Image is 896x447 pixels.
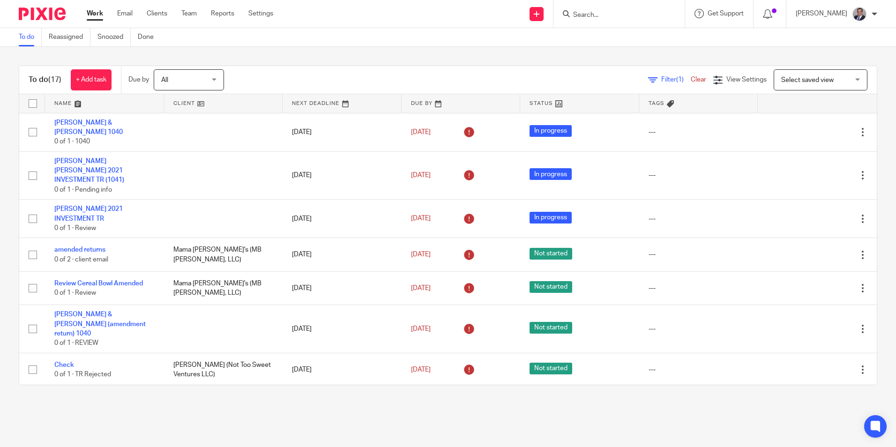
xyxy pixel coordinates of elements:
[708,10,744,17] span: Get Support
[649,365,749,374] div: ---
[283,238,402,271] td: [DATE]
[411,326,431,332] span: [DATE]
[852,7,867,22] img: thumbnail_IMG_0720.jpg
[54,280,143,287] a: Review Cereal Bowl Amended
[411,366,431,373] span: [DATE]
[161,77,168,83] span: All
[71,69,112,90] a: + Add task
[530,281,572,293] span: Not started
[572,11,657,20] input: Search
[147,9,167,18] a: Clients
[411,172,431,179] span: [DATE]
[97,28,131,46] a: Snoozed
[649,171,749,180] div: ---
[211,9,234,18] a: Reports
[649,214,749,223] div: ---
[283,353,402,386] td: [DATE]
[530,168,572,180] span: In progress
[19,28,42,46] a: To do
[19,7,66,20] img: Pixie
[649,250,749,259] div: ---
[164,238,283,271] td: Mama [PERSON_NAME]'s (MB [PERSON_NAME], LLC)
[283,151,402,200] td: [DATE]
[411,216,431,222] span: [DATE]
[661,76,691,83] span: Filter
[691,76,706,83] a: Clear
[29,75,61,85] h1: To do
[87,9,103,18] a: Work
[530,212,572,223] span: In progress
[54,246,105,253] a: amended returns
[48,76,61,83] span: (17)
[164,353,283,386] td: [PERSON_NAME] (Not Too Sweet Ventures LLC)
[411,251,431,258] span: [DATE]
[283,271,402,305] td: [DATE]
[54,119,123,135] a: [PERSON_NAME] & [PERSON_NAME] 1040
[796,9,847,18] p: [PERSON_NAME]
[138,28,161,46] a: Done
[649,324,749,334] div: ---
[530,248,572,260] span: Not started
[54,138,90,145] span: 0 of 1 · 1040
[676,76,684,83] span: (1)
[54,290,96,296] span: 0 of 1 · Review
[283,113,402,151] td: [DATE]
[411,285,431,291] span: [DATE]
[649,101,665,106] span: Tags
[248,9,273,18] a: Settings
[181,9,197,18] a: Team
[530,125,572,137] span: In progress
[283,305,402,353] td: [DATE]
[54,311,146,337] a: [PERSON_NAME] & [PERSON_NAME] (amendment return) 1040
[726,76,767,83] span: View Settings
[54,225,96,231] span: 0 of 1 · Review
[49,28,90,46] a: Reassigned
[54,158,124,184] a: [PERSON_NAME] [PERSON_NAME] 2021 INVESTMENT TR (1041)
[54,371,111,378] span: 0 of 1 · TR Rejected
[54,186,112,193] span: 0 of 1 · Pending info
[54,340,98,346] span: 0 of 1 · REVIEW
[781,77,834,83] span: Select saved view
[283,200,402,238] td: [DATE]
[649,127,749,137] div: ---
[128,75,149,84] p: Due by
[164,271,283,305] td: Mama [PERSON_NAME]'s (MB [PERSON_NAME], LLC)
[530,363,572,374] span: Not started
[54,256,108,263] span: 0 of 2 · client email
[117,9,133,18] a: Email
[530,322,572,334] span: Not started
[54,362,74,368] a: Check
[54,206,123,222] a: [PERSON_NAME] 2021 INVESTMENT TR
[411,129,431,135] span: [DATE]
[649,283,749,293] div: ---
